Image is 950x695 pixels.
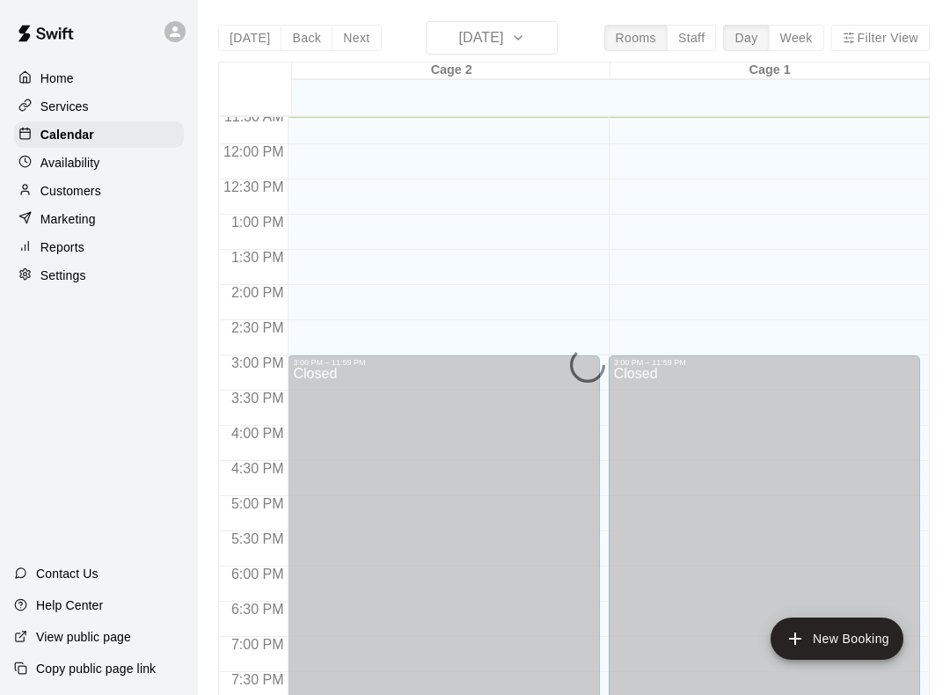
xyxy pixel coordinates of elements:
[219,179,288,194] span: 12:30 PM
[227,391,289,406] span: 3:30 PM
[610,62,929,79] div: Cage 1
[227,637,289,652] span: 7:00 PM
[40,182,101,200] p: Customers
[14,234,184,260] a: Reports
[40,267,86,284] p: Settings
[40,126,94,143] p: Calendar
[14,262,184,289] a: Settings
[227,602,289,617] span: 6:30 PM
[14,178,184,204] a: Customers
[14,206,184,232] a: Marketing
[36,628,131,646] p: View public page
[227,496,289,511] span: 5:00 PM
[227,461,289,476] span: 4:30 PM
[227,531,289,546] span: 5:30 PM
[614,358,915,367] div: 3:00 PM – 11:59 PM
[227,672,289,687] span: 7:30 PM
[227,567,289,582] span: 6:00 PM
[227,426,289,441] span: 4:00 PM
[40,69,74,87] p: Home
[36,565,99,582] p: Contact Us
[292,62,610,79] div: Cage 2
[220,109,289,124] span: 11:30 AM
[227,250,289,265] span: 1:30 PM
[771,618,903,660] button: add
[227,320,289,335] span: 2:30 PM
[227,215,289,230] span: 1:00 PM
[227,355,289,370] span: 3:00 PM
[14,93,184,120] a: Services
[14,121,184,148] a: Calendar
[40,98,89,115] p: Services
[14,150,184,176] a: Availability
[40,154,100,172] p: Availability
[14,65,184,91] a: Home
[219,144,288,159] span: 12:00 PM
[227,285,289,300] span: 2:00 PM
[293,358,594,367] div: 3:00 PM – 11:59 PM
[40,210,96,228] p: Marketing
[40,238,84,256] p: Reports
[36,660,156,677] p: Copy public page link
[36,596,103,614] p: Help Center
